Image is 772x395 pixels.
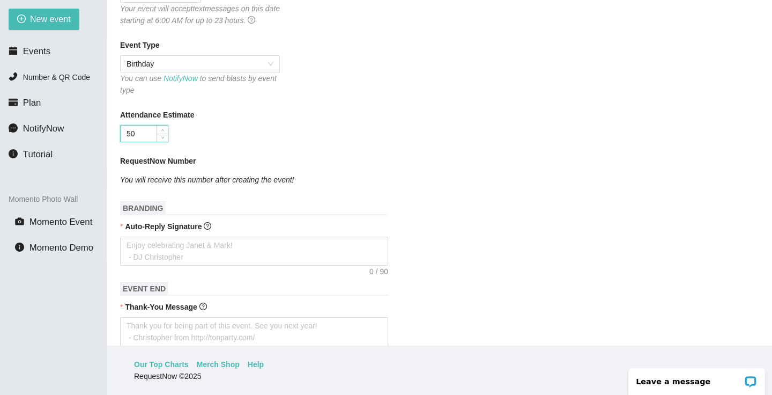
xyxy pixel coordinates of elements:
span: Events [23,46,50,56]
span: phone [9,72,18,81]
span: down [159,135,166,141]
span: Tutorial [23,149,53,159]
a: Help [248,359,264,370]
a: NotifyNow [164,74,198,83]
div: You can use to send blasts by event type [120,72,280,96]
iframe: LiveChat chat widget [621,361,772,395]
span: Birthday [127,56,273,72]
a: Our Top Charts [134,359,189,370]
span: Momento Event [29,217,93,227]
span: EVENT END [120,282,168,296]
span: BRANDING [120,201,166,215]
i: You will receive this number after creating the event! [120,175,294,184]
span: info-circle [9,149,18,158]
span: NotifyNow [23,123,64,134]
span: up [159,127,166,133]
span: New event [30,12,71,26]
span: Increase Value [156,126,168,134]
span: camera [15,217,24,226]
span: Number & QR Code [23,73,90,82]
div: RequestNow © 2025 [134,370,743,382]
span: Decrease Value [156,134,168,142]
span: question-circle [204,222,211,230]
span: calendar [9,46,18,55]
span: plus-circle [17,14,26,25]
a: Merch Shop [197,359,240,370]
span: info-circle [15,243,24,252]
b: Event Type [120,39,160,51]
b: Auto-Reply Signature [125,222,202,231]
span: question-circle [248,16,255,24]
button: plus-circleNew event [9,9,79,30]
b: Attendance Estimate [120,109,194,121]
span: credit-card [9,98,18,107]
span: message [9,123,18,133]
span: question-circle [199,303,207,310]
i: Your event will accept text messages on this date starting at 6:00 AM for up to 23 hours. [120,4,280,25]
b: RequestNow Number [120,155,196,167]
b: Thank-You Message [125,303,197,311]
span: Momento Demo [29,243,93,253]
span: Plan [23,98,41,108]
